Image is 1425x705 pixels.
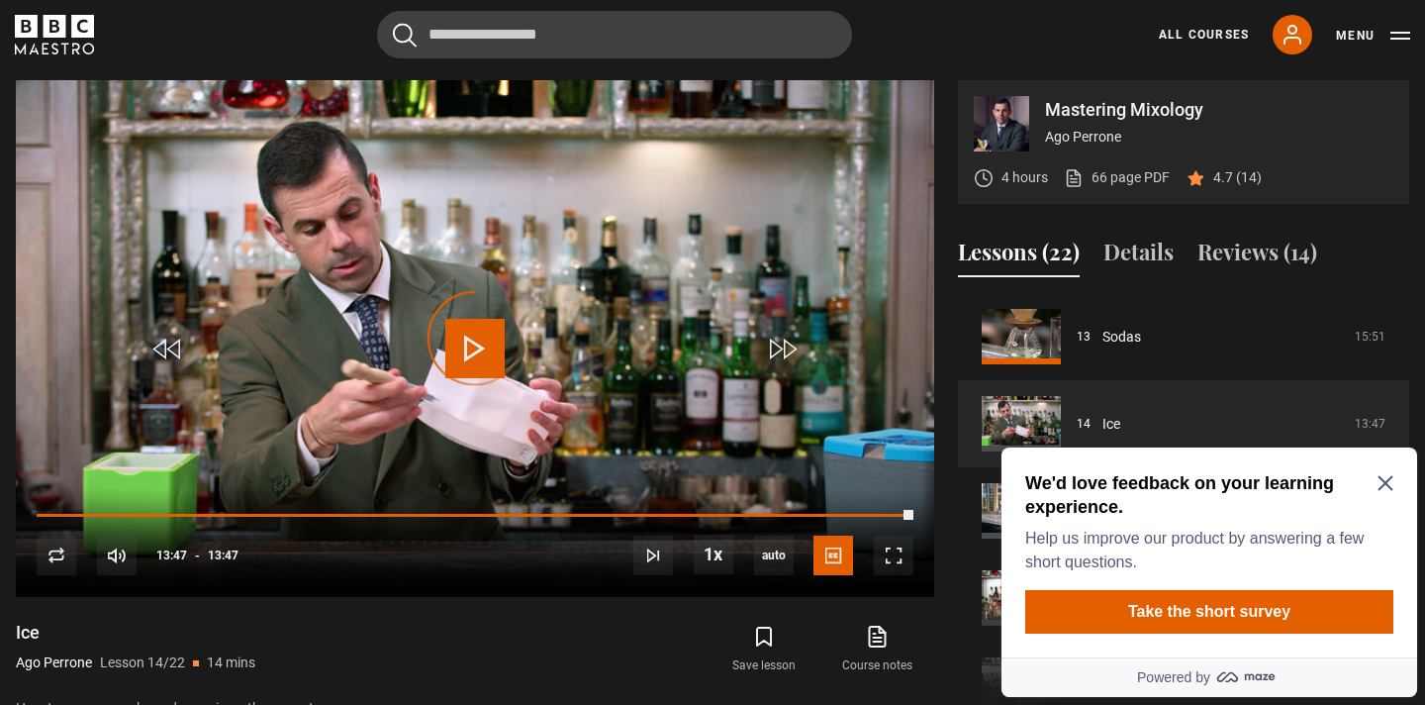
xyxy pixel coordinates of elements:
p: 14 mins [207,653,255,673]
p: Ago Perrone [16,653,92,673]
div: Progress Bar [37,514,913,518]
button: Fullscreen [874,536,913,575]
span: - [195,549,200,562]
a: All Courses [1159,26,1249,44]
button: Toggle navigation [1336,26,1410,46]
video-js: Video Player [16,80,934,597]
button: Replay [37,536,76,575]
p: 4 hours [1001,167,1048,188]
span: auto [754,536,794,575]
a: Powered by maze [8,218,424,257]
svg: BBC Maestro [15,15,94,54]
h2: We'd love feedback on your learning experience. [32,32,392,79]
p: Lesson 14/22 [100,653,185,673]
span: 13:47 [208,538,238,573]
input: Search [377,11,852,58]
button: Take the short survey [32,151,400,194]
a: Sodas [1102,327,1141,348]
p: 4.7 (14) [1213,167,1262,188]
button: Playback Rate [694,535,733,574]
div: Optional study invitation [8,8,424,257]
p: Mastering Mixology [1045,101,1393,119]
button: Captions [813,536,853,575]
a: Course notes [821,621,934,678]
p: Help us improve our product by answering a few short questions. [32,87,392,135]
button: Save lesson [708,621,820,678]
a: 66 page PDF [1064,167,1170,188]
span: 13:47 [156,538,187,573]
button: Mute [97,536,137,575]
p: Ago Perrone [1045,127,1393,148]
a: Ice [1102,414,1120,435]
div: Current quality: 1080p [754,536,794,575]
button: Reviews (14) [1197,236,1317,277]
button: Details [1103,236,1174,277]
button: Submit the search query [393,23,417,48]
button: Close Maze Prompt [384,36,400,51]
button: Next Lesson [633,536,673,575]
button: Lessons (22) [958,236,1080,277]
h1: Ice [16,621,255,645]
